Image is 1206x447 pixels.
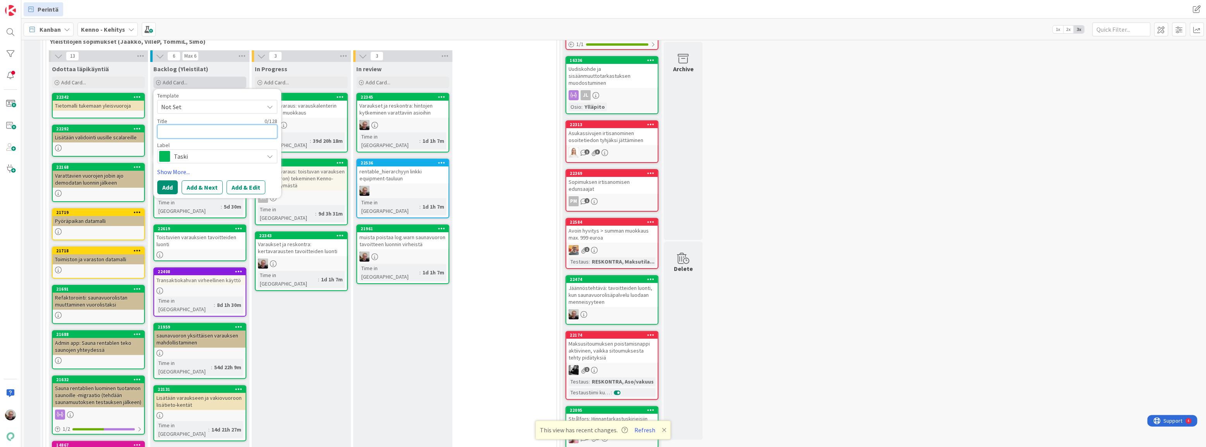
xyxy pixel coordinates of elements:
img: SL [569,147,579,158]
div: 22292Lisätään validointi uusille scalareille [53,125,144,142]
div: 21632Sauna rentablien luominen tuotannon saunoille -migraatio (tehdään saunamuutoksen testauksen ... [53,376,144,407]
div: JH [566,309,658,319]
div: 1d 1h 7m [421,202,446,211]
div: 22131 [158,387,246,392]
span: Add Card... [61,79,86,86]
div: JH [357,120,448,130]
div: 1/1 [566,39,658,49]
button: Add [157,180,178,194]
span: : [581,103,582,111]
span: Template [157,93,179,98]
div: 9d 3h 31m [316,209,345,218]
img: avatar [5,431,16,442]
span: : [419,137,421,145]
span: 1 [584,198,589,203]
div: Testaustiimi kurkkaa [569,388,611,397]
span: Support [16,1,35,10]
span: : [419,268,421,277]
a: 22474Jäännöstehtävä: tavoitteiden luonti, kun saunavuorolisäpalvelu luodaan menneisyyteenJH [565,275,658,325]
div: Asukassivujen irtisanominen osoitetiedon tyhjäksi jättäminen [566,128,658,145]
div: RESKONTRA, Maksutila... [590,257,656,266]
a: 22052Pesutupavaraus: toistuvan varauksen (vakiovuoron) tekeminen Kenno-käyttöliittymästäSRTime in... [255,159,348,225]
div: 21632 [56,377,144,382]
div: Time in [GEOGRAPHIC_DATA] [258,205,315,222]
span: Taski [174,151,260,162]
div: Time in [GEOGRAPHIC_DATA] [258,132,310,149]
img: JH [258,259,268,269]
div: 21961 [361,226,448,231]
a: 22369Sopimuksen irtisanomisen edunsaajatPM [565,169,658,212]
a: 22584Avoin hyvitys > summan muokkaus max. 999 euroaBNTestaus:RESKONTRA, Maksutila... [565,218,658,269]
div: 22345 [361,94,448,100]
span: 1 / 1 [576,40,584,48]
div: Toimiston ja varaston datamalli [53,254,144,264]
div: 22584 [570,219,658,225]
div: 22584 [566,219,658,226]
label: Title [157,118,167,125]
span: Add Card... [366,79,390,86]
div: 21959 [154,324,246,331]
div: rentable_hierarchyyn linkki equipment-tauluun [357,166,448,183]
img: JH [359,252,369,262]
div: 21719 [53,209,144,216]
div: Varaukset ja reskontra: kertavarausten tavoitteiden luonti [256,239,347,256]
div: Lisätään validointi uusille scalareille [53,132,144,142]
div: Time in [GEOGRAPHIC_DATA] [156,198,221,215]
div: 21688Admin app: Sauna rentablen teko saunojen yhteydessä [53,331,144,355]
div: Pesutupavaraus: varauskalenterin asetusten muokkaus [256,101,347,118]
div: 22619 [154,225,246,232]
div: 22292 [53,125,144,132]
div: Strålfors: Hinnantarkastuskirjeisiin asiakastunniste [566,414,658,431]
span: 1 [584,149,589,154]
div: 22345Varaukset ja reskontra: hintojen kytkeminen varattaviin asioihin [357,94,448,118]
span: Perintä [38,5,58,14]
div: 21688 [53,331,144,338]
div: PM [566,196,658,206]
div: 22369 [566,170,658,177]
div: 22369Sopimuksen irtisanomisen edunsaajat [566,170,658,194]
div: 22168Varattavien vuorojen jobin ajo demodatan luonnin jälkeen [53,164,144,188]
div: 21961muista poistaa log.warn saunavuoron tavoitteen luonnin virheistä [357,225,448,249]
a: 22343Varaukset ja reskontra: kertavarausten tavoitteiden luontiJHTime in [GEOGRAPHIC_DATA]:1d 1h 7m [255,231,348,291]
div: 22057Pesutupavaraus: varauskalenterin asetusten muokkaus [256,94,347,118]
div: 16336 [570,58,658,63]
span: 2x [1063,26,1074,33]
span: Kanban [40,25,61,34]
div: 22168 [53,164,144,171]
div: 22342 [53,94,144,101]
div: RESKONTRA, Aso/vakuus [590,377,656,386]
a: 22313Asukassivujen irtisanominen osoitetiedon tyhjäksi jättäminenSL [565,120,658,163]
div: 21691Refaktorointi: saunavuorolistan muuttaminen vuorolistaksi [53,286,144,310]
a: 22342Tietomalli tukemaan yleisvuoroja [52,93,145,118]
div: 16336 [566,57,658,64]
div: Testaus [569,257,589,266]
a: 21719Pyöräpaikan datamalli [52,208,145,240]
div: Time in [GEOGRAPHIC_DATA] [359,264,419,281]
div: 22052 [259,160,347,166]
div: 22369 [570,171,658,176]
div: 22536rentable_hierarchyyn linkki equipment-tauluun [357,159,448,183]
div: 0 / 128 [170,118,277,125]
div: 21691 [53,286,144,293]
span: 3x [1074,26,1084,33]
div: 22474 [566,276,658,283]
span: In review [356,65,381,73]
div: 1d 1h 7m [421,268,446,277]
div: 22313 [566,121,658,128]
span: Label [157,142,170,148]
a: 21961muista poistaa log.warn saunavuoron tavoitteen luonnin virheistäJHTime in [GEOGRAPHIC_DATA]:... [356,224,449,284]
div: Time in [GEOGRAPHIC_DATA] [156,359,211,376]
div: Lisätään varaukseen ja vakiovuoroon lisätieto-kentät [154,393,246,410]
div: 22168 [56,164,144,170]
div: Time in [GEOGRAPHIC_DATA] [156,421,208,438]
div: 22095 [566,407,658,414]
div: Avoin hyvitys > summan muokkaus max. 999 euroa [566,226,658,243]
span: Not Set [161,102,258,112]
div: muista poistaa log.warn saunavuoron tavoitteen luonnin virheistä [357,232,448,249]
div: 54d 22h 9m [212,363,243,372]
div: Sauna rentablien luominen tuotannon saunoille -migraatio (tehdään saunamuutoksen testauksen jälkeen) [53,383,144,407]
span: : [589,257,590,266]
div: 22343 [256,232,347,239]
span: 3 [595,149,600,154]
div: 8d 1h 30m [215,301,243,309]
